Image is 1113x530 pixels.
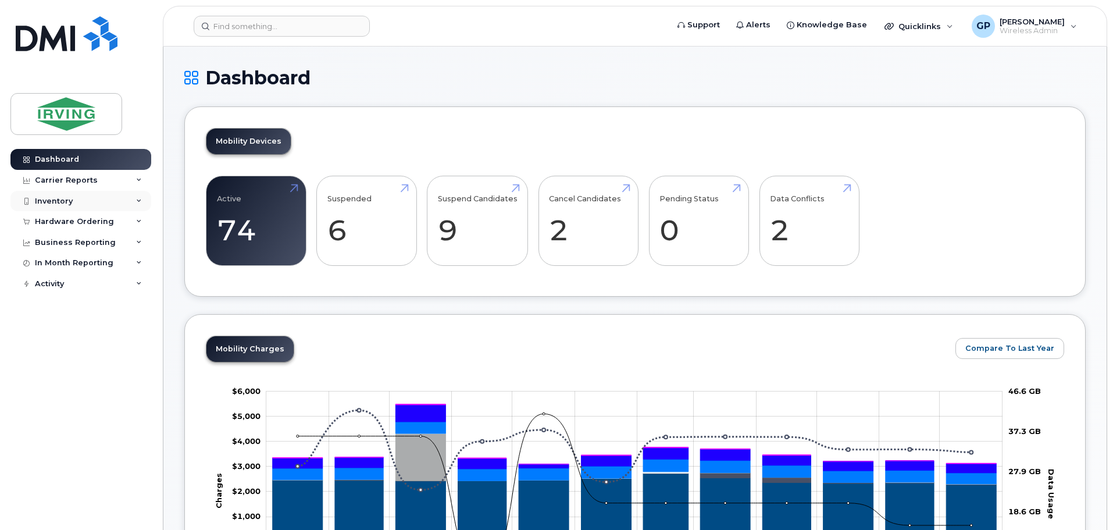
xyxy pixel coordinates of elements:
tspan: 27.9 GB [1008,467,1041,476]
a: Mobility Charges [206,336,294,362]
tspan: 46.6 GB [1008,386,1041,396]
span: Compare To Last Year [965,343,1054,354]
tspan: $6,000 [232,386,261,396]
tspan: $4,000 [232,436,261,446]
tspan: 37.3 GB [1008,426,1041,436]
button: Compare To Last Year [955,338,1064,359]
g: HST [273,405,996,473]
g: $0 [232,436,261,446]
g: Features [273,422,996,485]
tspan: Charges [214,473,223,508]
tspan: $2,000 [232,487,261,496]
g: $0 [232,386,261,396]
g: $0 [232,411,261,421]
g: $0 [232,487,261,496]
a: Pending Status 0 [659,183,738,259]
a: Data Conflicts 2 [770,183,848,259]
tspan: 18.6 GB [1008,507,1041,516]
tspan: $3,000 [232,461,261,471]
tspan: Data Usage [1047,469,1056,519]
g: GST [273,422,996,474]
a: Mobility Devices [206,129,291,154]
tspan: $5,000 [232,411,261,421]
a: Suspend Candidates 9 [438,183,518,259]
g: Roaming [273,473,996,485]
tspan: $1,000 [232,512,261,521]
a: Active 74 [217,183,295,259]
h1: Dashboard [184,67,1086,88]
g: $0 [232,512,261,521]
g: $0 [232,461,261,471]
a: Cancel Candidates 2 [549,183,627,259]
a: Suspended 6 [327,183,406,259]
